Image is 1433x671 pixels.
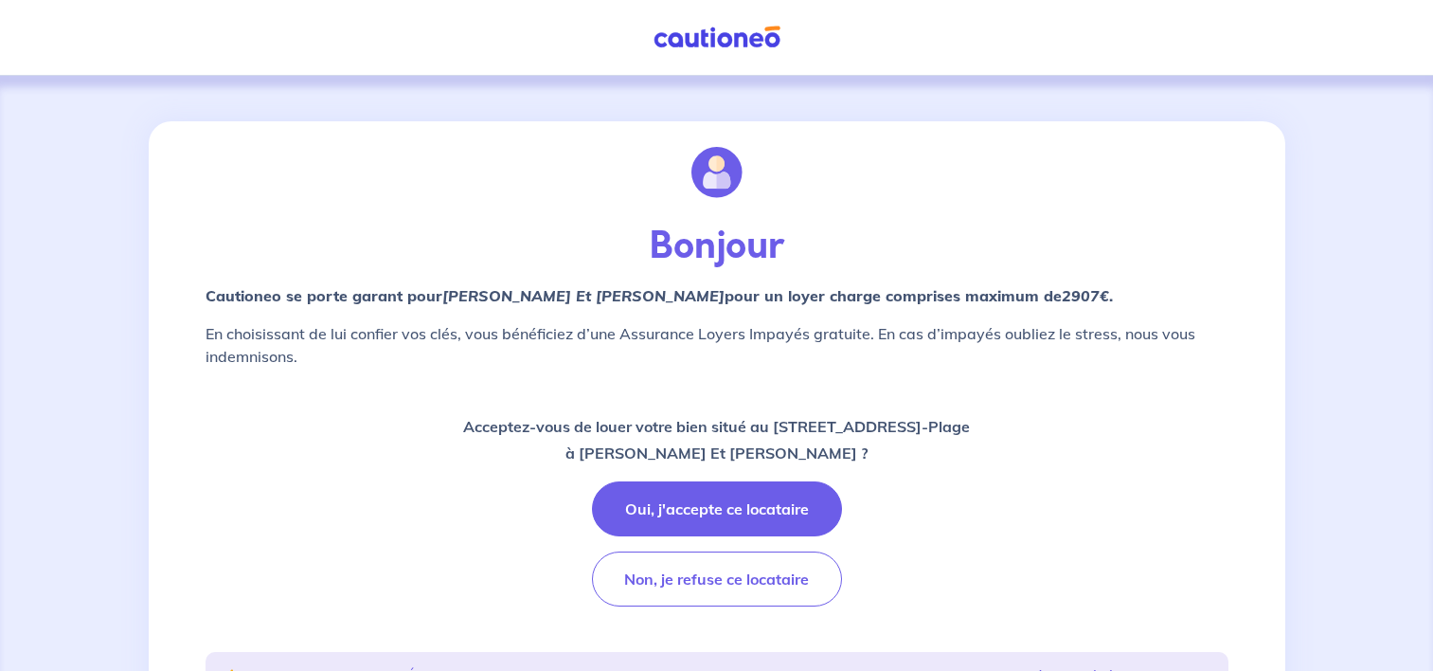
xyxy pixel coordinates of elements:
img: Cautioneo [646,26,788,49]
button: Oui, j'accepte ce locataire [592,481,842,536]
p: En choisissant de lui confier vos clés, vous bénéficiez d’une Assurance Loyers Impayés gratuite. ... [206,322,1228,368]
strong: Cautioneo se porte garant pour pour un loyer charge comprises maximum de . [206,286,1113,305]
p: Bonjour [206,224,1228,269]
p: Acceptez-vous de louer votre bien situé au [STREET_ADDRESS]-Plage à [PERSON_NAME] Et [PERSON_NAME] ? [463,413,970,466]
em: 2907€ [1062,286,1109,305]
button: Non, je refuse ce locataire [592,552,842,607]
em: [PERSON_NAME] Et [PERSON_NAME] [442,286,725,305]
img: illu_account.svg [691,147,743,198]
